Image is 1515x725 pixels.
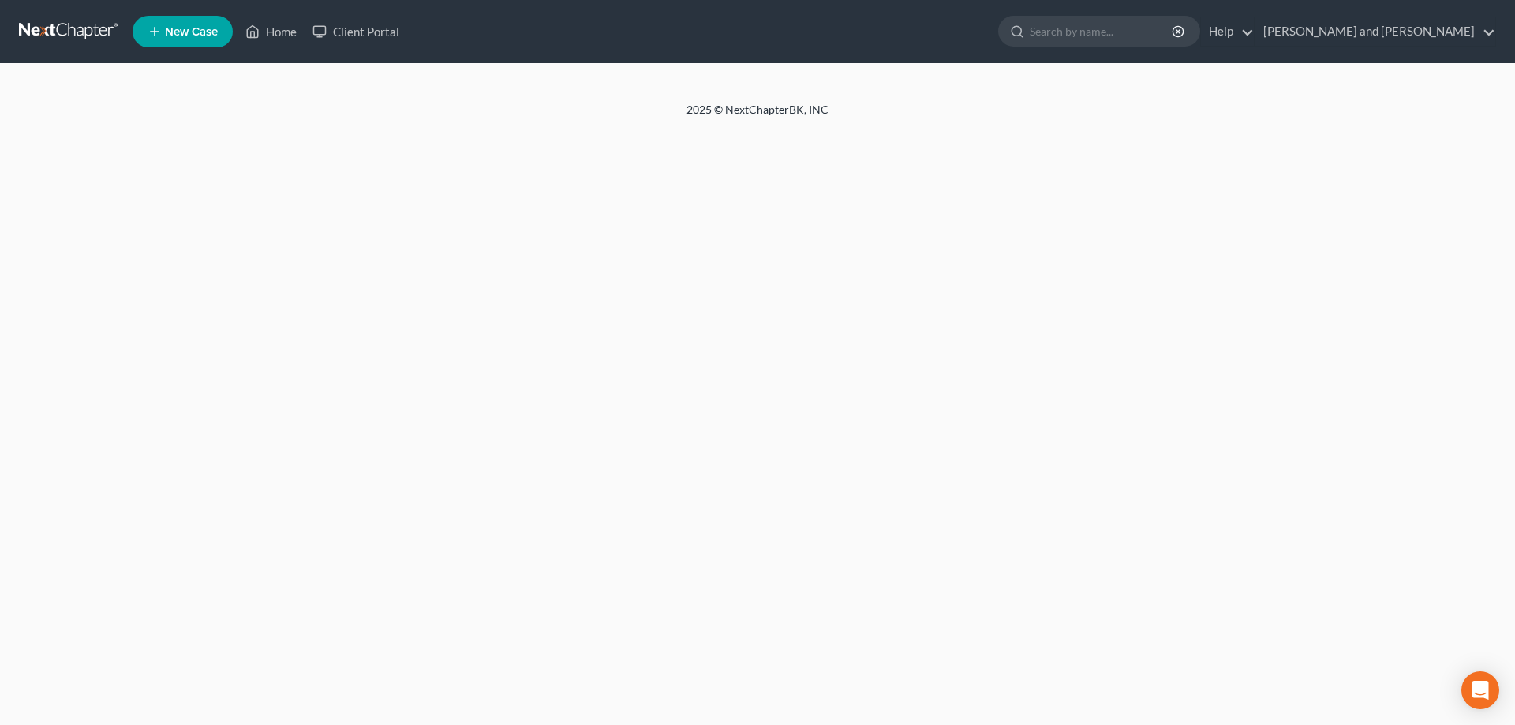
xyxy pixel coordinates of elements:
input: Search by name... [1030,17,1174,46]
div: Open Intercom Messenger [1461,671,1499,709]
span: New Case [165,26,218,38]
div: 2025 © NextChapterBK, INC [308,102,1207,130]
a: Help [1201,17,1254,46]
a: Home [238,17,305,46]
a: Client Portal [305,17,407,46]
a: [PERSON_NAME] and [PERSON_NAME] [1255,17,1495,46]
